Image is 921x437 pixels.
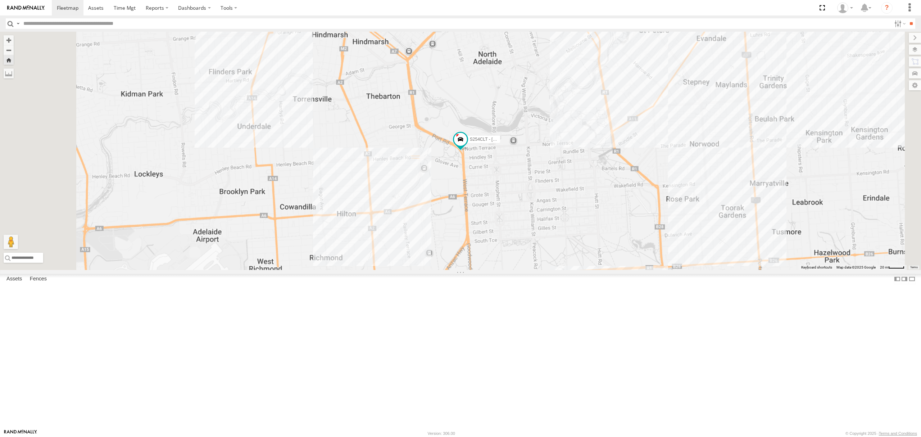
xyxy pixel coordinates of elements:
label: Dock Summary Table to the Right [901,274,908,284]
a: Terms (opens in new tab) [910,266,918,269]
button: Zoom in [4,35,14,45]
span: 20 m [880,265,888,269]
div: © Copyright 2025 - [845,431,917,436]
label: Assets [3,274,26,284]
label: Search Filter Options [891,18,907,29]
i: ? [881,2,893,14]
img: rand-logo.svg [7,5,45,10]
span: S254CLT - [PERSON_NAME] [470,137,527,142]
label: Hide Summary Table [908,274,916,284]
label: Search Query [15,18,21,29]
button: Map Scale: 20 m per 41 pixels [878,265,907,270]
button: Zoom Home [4,55,14,65]
button: Zoom out [4,45,14,55]
button: Keyboard shortcuts [801,265,832,270]
a: Terms and Conditions [879,431,917,436]
button: Drag Pegman onto the map to open Street View [4,235,18,249]
div: Peter Lu [835,3,856,13]
label: Measure [4,68,14,78]
div: Version: 306.00 [428,431,455,436]
a: Visit our Website [4,430,37,437]
label: Dock Summary Table to the Left [894,274,901,284]
label: Fences [26,274,50,284]
span: Map data ©2025 Google [836,265,876,269]
label: Map Settings [909,80,921,90]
